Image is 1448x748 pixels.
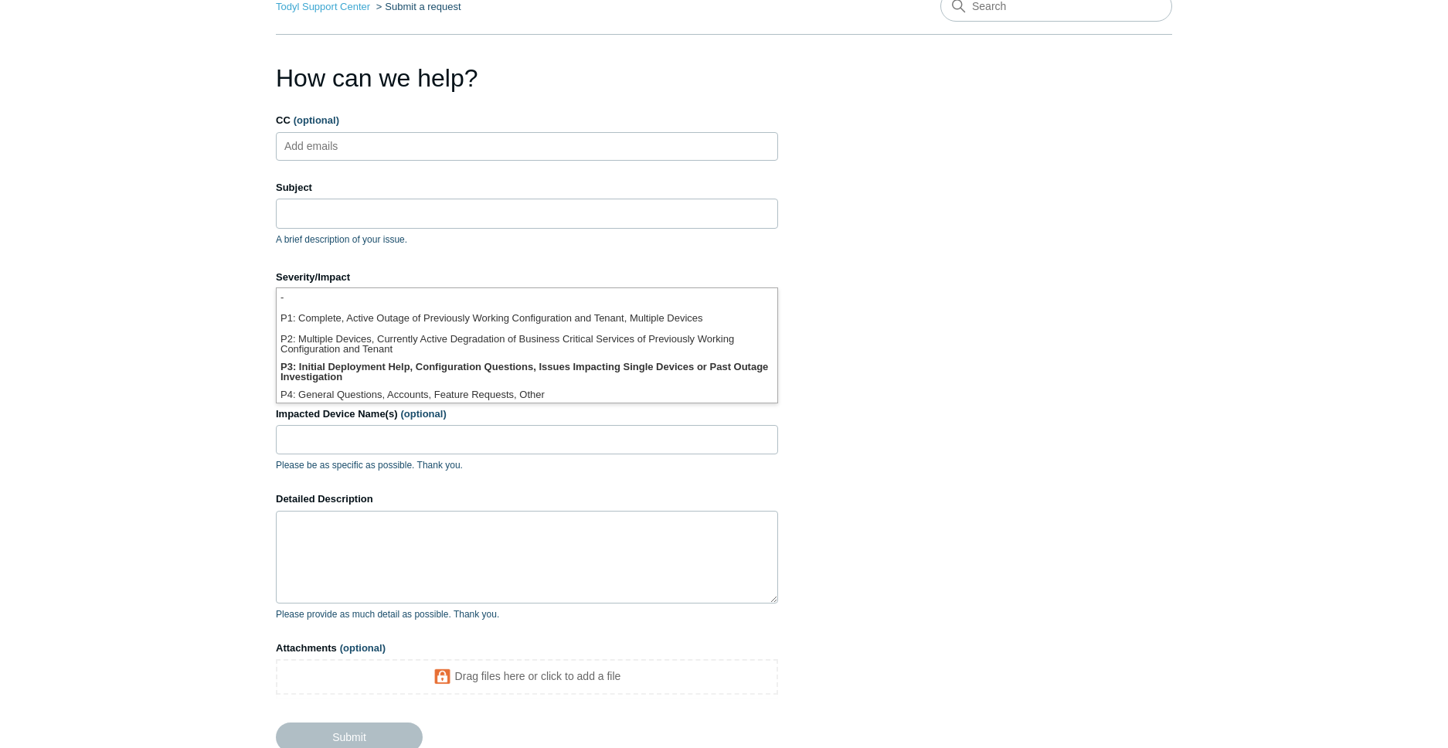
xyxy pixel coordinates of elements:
[276,59,778,97] h1: How can we help?
[401,408,447,420] span: (optional)
[277,288,777,309] li: -
[277,358,777,386] li: P3: Initial Deployment Help, Configuration Questions, Issues Impacting Single Devices or Past Out...
[276,491,778,507] label: Detailed Description
[276,607,778,621] p: Please provide as much detail as possible. Thank you.
[276,406,778,422] label: Impacted Device Name(s)
[276,233,778,246] p: A brief description of your issue.
[277,309,777,330] li: P1: Complete, Active Outage of Previously Working Configuration and Tenant, Multiple Devices
[276,641,778,656] label: Attachments
[277,386,777,406] li: P4: General Questions, Accounts, Feature Requests, Other
[276,180,778,195] label: Subject
[294,114,339,126] span: (optional)
[276,113,778,128] label: CC
[276,270,778,285] label: Severity/Impact
[276,1,373,12] li: Todyl Support Center
[276,458,778,472] p: Please be as specific as possible. Thank you.
[373,1,461,12] li: Submit a request
[276,1,370,12] a: Todyl Support Center
[277,330,777,358] li: P2: Multiple Devices, Currently Active Degradation of Business Critical Services of Previously Wo...
[279,134,371,158] input: Add emails
[340,642,386,654] span: (optional)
